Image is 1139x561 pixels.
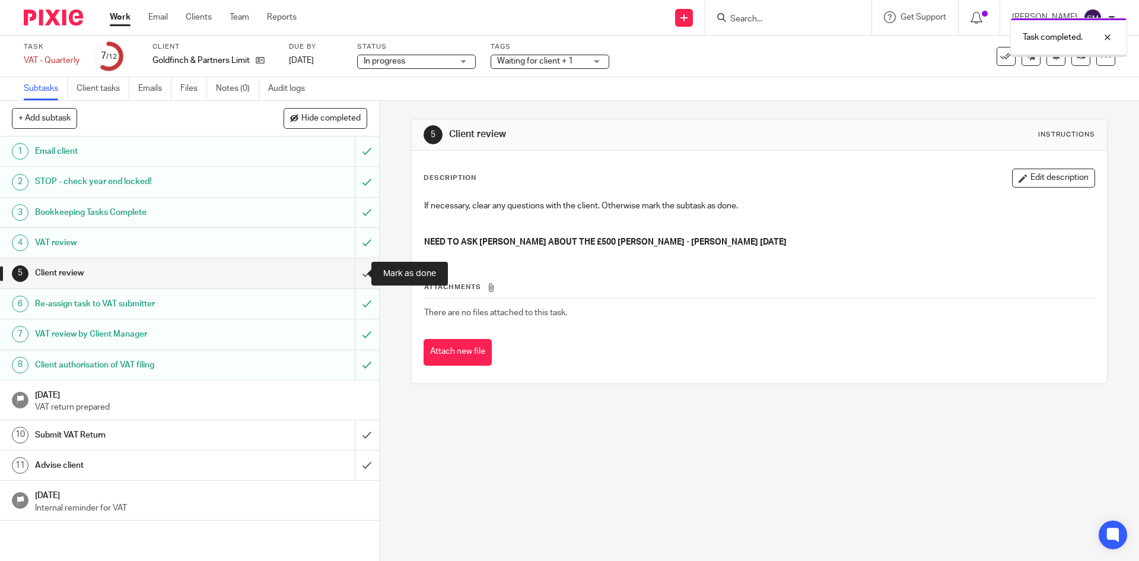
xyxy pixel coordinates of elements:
[1012,169,1095,188] button: Edit description
[35,234,240,252] h1: VAT review
[35,142,240,160] h1: Email client
[284,108,367,128] button: Hide completed
[216,77,259,100] a: Notes (0)
[301,114,361,123] span: Hide completed
[230,11,249,23] a: Team
[35,502,367,514] p: Internal reminder for VAT
[110,11,131,23] a: Work
[497,57,573,65] span: Waiting for client + 1
[424,173,476,183] p: Description
[24,42,79,52] label: Task
[24,9,83,26] img: Pixie
[289,56,314,65] span: [DATE]
[35,295,240,313] h1: Re-assign task to VAT submitter
[77,77,129,100] a: Client tasks
[12,108,77,128] button: + Add subtask
[1083,8,1102,27] img: svg%3E
[12,427,28,443] div: 10
[424,284,481,290] span: Attachments
[364,57,405,65] span: In progress
[268,77,314,100] a: Audit logs
[12,143,28,160] div: 1
[35,457,240,474] h1: Advise client
[186,11,212,23] a: Clients
[12,234,28,251] div: 4
[12,457,28,474] div: 11
[35,173,240,191] h1: STOP - check year end locked!
[449,128,785,141] h1: Client review
[35,426,240,444] h1: Submit VAT Return
[180,77,207,100] a: Files
[491,42,609,52] label: Tags
[35,386,367,401] h1: [DATE]
[138,77,171,100] a: Emails
[24,55,79,66] div: VAT - Quarterly
[1023,31,1083,43] p: Task completed.
[12,357,28,373] div: 8
[35,356,240,374] h1: Client authorisation of VAT filing
[12,265,28,282] div: 5
[12,326,28,343] div: 7
[289,42,342,52] label: Due by
[267,11,297,23] a: Reports
[12,174,28,191] div: 2
[101,49,117,63] div: 7
[35,204,240,221] h1: Bookkeeping Tasks Complete
[424,200,1094,212] p: If necessary, clear any questions with the client. Otherwise mark the subtask as done.
[424,339,492,366] button: Attach new file
[24,77,68,100] a: Subtasks
[12,296,28,312] div: 6
[148,11,168,23] a: Email
[152,55,250,66] p: Goldfinch & Partners Limited
[35,401,367,413] p: VAT return prepared
[424,238,787,246] strong: NEED TO ASK [PERSON_NAME] ABOUT THE £500 [PERSON_NAME] - [PERSON_NAME] [DATE]
[12,204,28,221] div: 3
[424,125,443,144] div: 5
[1038,130,1095,140] div: Instructions
[152,42,274,52] label: Client
[35,264,240,282] h1: Client review
[424,309,567,317] span: There are no files attached to this task.
[35,325,240,343] h1: VAT review by Client Manager
[35,487,367,502] h1: [DATE]
[357,42,476,52] label: Status
[106,53,117,60] small: /12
